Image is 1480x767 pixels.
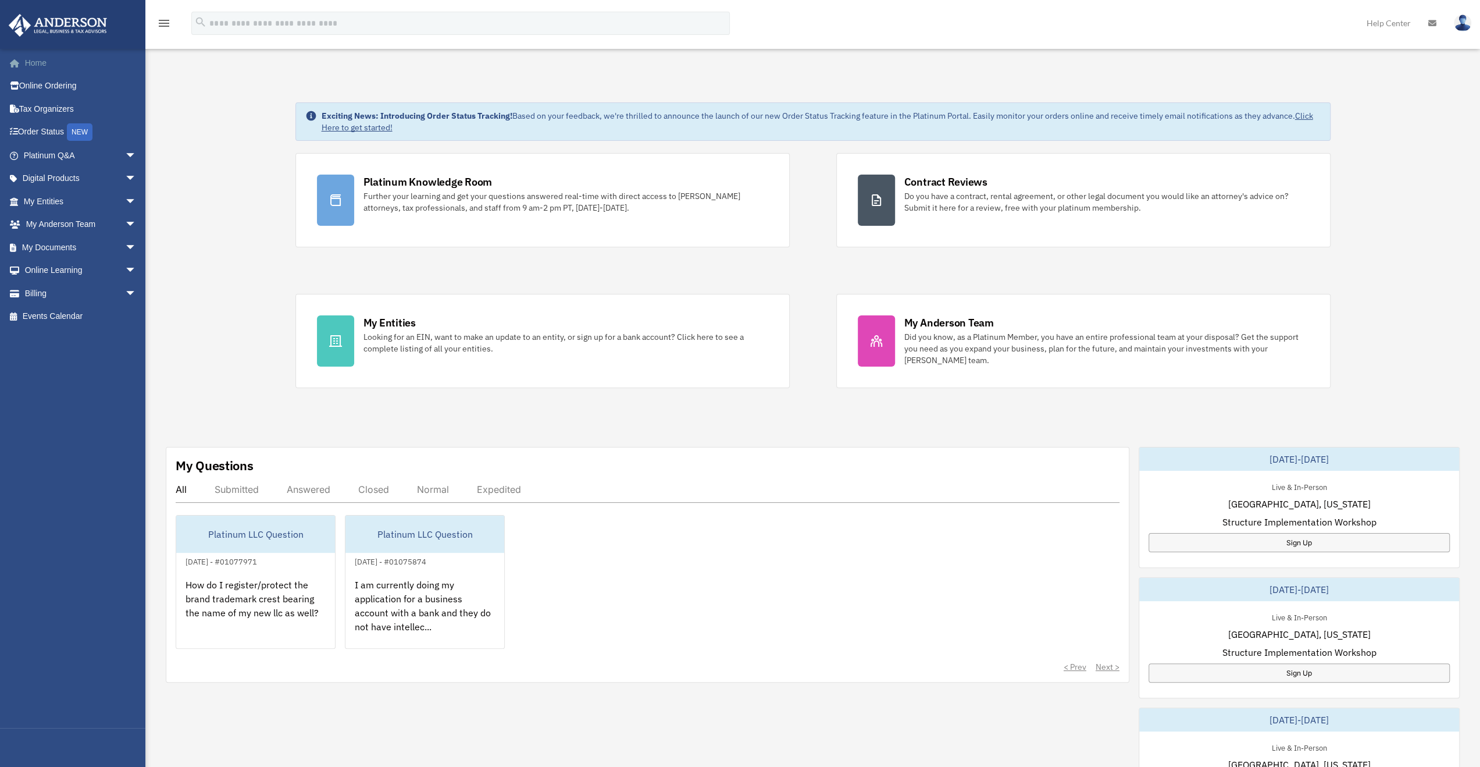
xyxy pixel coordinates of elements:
div: Live & In-Person [1262,480,1336,492]
div: My Questions [176,457,254,474]
a: My Documentsarrow_drop_down [8,236,154,259]
div: Live & In-Person [1262,610,1336,623]
span: [GEOGRAPHIC_DATA], [US_STATE] [1228,497,1370,511]
a: Click Here to get started! [322,111,1313,133]
div: Live & In-Person [1262,741,1336,753]
span: arrow_drop_down [125,282,148,306]
img: Anderson Advisors Platinum Portal [5,14,110,37]
div: Based on your feedback, we're thrilled to announce the launch of our new Order Status Tracking fe... [322,110,1321,133]
div: [DATE]-[DATE] [1139,578,1459,601]
a: My Entities Looking for an EIN, want to make an update to an entity, or sign up for a bank accoun... [295,294,790,388]
span: arrow_drop_down [125,213,148,237]
div: Do you have a contract, rental agreement, or other legal document you would like an attorney's ad... [904,190,1309,214]
div: Platinum LLC Question [176,516,335,553]
div: Further your learning and get your questions answered real-time with direct access to [PERSON_NAM... [363,190,768,214]
a: Platinum Knowledge Room Further your learning and get your questions answered real-time with dire... [295,153,790,247]
a: Sign Up [1149,663,1450,683]
div: NEW [67,123,92,141]
i: menu [157,16,171,30]
div: [DATE]-[DATE] [1139,708,1459,732]
div: Did you know, as a Platinum Member, you have an entire professional team at your disposal? Get th... [904,331,1309,366]
div: Closed [358,484,389,495]
div: All [176,484,187,495]
a: Events Calendar [8,305,154,328]
div: [DATE] - #01077971 [176,555,266,567]
span: arrow_drop_down [125,167,148,191]
span: arrow_drop_down [125,259,148,283]
a: Home [8,51,154,74]
a: Sign Up [1149,533,1450,552]
div: Contract Reviews [904,175,987,189]
div: Submitted [215,484,259,495]
strong: Exciting News: Introducing Order Status Tracking! [322,111,512,121]
span: [GEOGRAPHIC_DATA], [US_STATE] [1228,627,1370,641]
div: My Anderson Team [904,315,994,330]
a: Tax Organizers [8,97,154,120]
a: My Anderson Teamarrow_drop_down [8,213,154,236]
div: Platinum LLC Question [345,516,504,553]
a: Contract Reviews Do you have a contract, rental agreement, or other legal document you would like... [836,153,1331,247]
span: arrow_drop_down [125,236,148,260]
a: Platinum Q&Aarrow_drop_down [8,144,154,167]
a: Billingarrow_drop_down [8,282,154,305]
div: Answered [287,484,330,495]
a: My Entitiesarrow_drop_down [8,190,154,213]
img: User Pic [1454,15,1471,31]
div: I am currently doing my application for a business account with a bank and they do not have intel... [345,569,504,659]
a: Order StatusNEW [8,120,154,144]
div: Normal [417,484,449,495]
a: Online Ordering [8,74,154,98]
i: search [194,16,207,29]
span: Structure Implementation Workshop [1222,645,1376,659]
div: Platinum Knowledge Room [363,175,493,189]
div: [DATE]-[DATE] [1139,448,1459,471]
a: Platinum LLC Question[DATE] - #01075874I am currently doing my application for a business account... [345,515,505,649]
div: My Entities [363,315,416,330]
a: Online Learningarrow_drop_down [8,259,154,282]
span: arrow_drop_down [125,190,148,214]
a: menu [157,20,171,30]
span: arrow_drop_down [125,144,148,168]
a: Platinum LLC Question[DATE] - #01077971How do I register/protect the brand trademark crest bearin... [176,515,336,649]
a: Digital Productsarrow_drop_down [8,167,154,190]
div: How do I register/protect the brand trademark crest bearing the name of my new llc as well? [176,569,335,659]
a: My Anderson Team Did you know, as a Platinum Member, you have an entire professional team at your... [836,294,1331,388]
span: Structure Implementation Workshop [1222,515,1376,529]
div: Expedited [477,484,521,495]
div: Looking for an EIN, want to make an update to an entity, or sign up for a bank account? Click her... [363,331,768,354]
div: [DATE] - #01075874 [345,555,436,567]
